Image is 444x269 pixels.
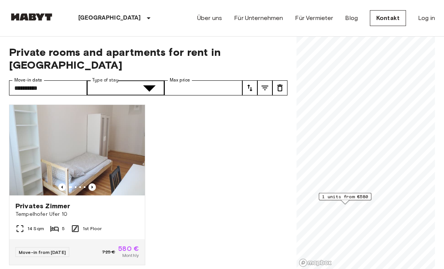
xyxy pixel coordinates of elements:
[242,80,257,95] button: tune
[257,80,272,95] button: tune
[15,201,70,211] span: Privates Zimmer
[9,105,145,195] img: Marketing picture of unit DE-01-099-05M
[78,14,141,23] p: [GEOGRAPHIC_DATA]
[88,183,96,191] button: Previous image
[9,80,87,95] input: Choose date, selected date is 1 Mar 2026
[299,258,332,267] a: Mapbox logo
[19,249,66,255] span: Move-in from [DATE]
[319,193,371,204] div: Map marker
[102,249,115,255] span: 725 €
[118,245,139,252] span: 580 €
[62,225,65,232] span: 5
[9,13,54,21] img: Habyt
[234,14,283,23] a: Für Unternehmen
[58,183,66,191] button: Previous image
[92,77,119,83] label: Type of stay
[122,252,139,259] span: Monthly
[272,80,287,95] button: tune
[345,14,358,23] a: Blog
[418,14,435,23] a: Log in
[295,14,333,23] a: Für Vermieter
[370,10,406,26] a: Kontakt
[9,46,287,71] span: Private rooms and apartments for rent in [GEOGRAPHIC_DATA]
[15,211,139,218] span: Tempelhofer Ufer 10
[27,225,44,232] span: 14 Sqm
[14,77,42,83] label: Move-in date
[322,193,368,200] span: 1 units from €580
[170,77,190,83] label: Max price
[197,14,222,23] a: Über uns
[83,225,102,232] span: 1st Floor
